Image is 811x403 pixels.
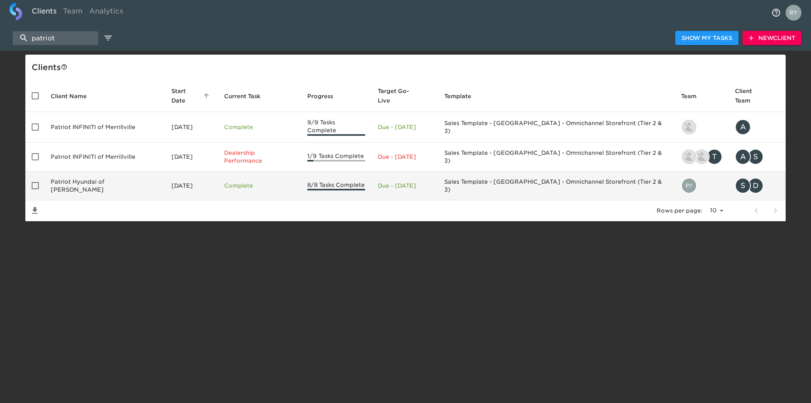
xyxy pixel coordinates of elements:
[378,153,432,161] p: Due - [DATE]
[29,3,60,22] a: Clients
[25,201,44,220] button: Save List
[378,182,432,190] p: Due - [DATE]
[735,149,751,165] div: A
[682,33,732,43] span: Show My Tasks
[301,143,372,171] td: 1/9 Tasks Complete
[657,207,702,215] p: Rows per page:
[86,3,126,22] a: Analytics
[438,143,675,171] td: Sales Template - [GEOGRAPHIC_DATA] - Omnichannel Storefront (Tier 2 & 3)
[60,3,86,22] a: Team
[786,5,801,21] img: Profile
[165,171,218,200] td: [DATE]
[44,112,165,143] td: Patriot INFINITI of Merrillville
[682,150,696,164] img: seth.kossin@roadster.com
[13,31,98,45] input: search
[748,149,763,165] div: S
[301,171,372,200] td: 8/8 Tasks Complete
[681,119,722,135] div: ryan.lattimore@roadster.com
[735,178,779,194] div: sroberts@patriotmotors.com, dtomsa@patriotmotors.com
[10,3,22,20] img: logo
[378,86,421,105] span: Calculated based on the start date and the duration of all Tasks contained in this Hub.
[224,123,295,131] p: Complete
[681,149,722,165] div: seth.kossin@roadster.com, ryan.lattimore@roadster.com, teddy.turner@roadster.com
[681,178,722,194] div: ryan.dale@roadster.com
[735,119,751,135] div: A
[735,149,779,165] div: adoreski@infinitimerrillville.com, shawnkohli@gmail.com
[301,112,372,143] td: 9/9 Tasks Complete
[444,91,482,101] span: Template
[682,179,696,193] img: ryan.dale@roadster.com
[224,182,295,190] p: Complete
[101,31,115,45] button: edit
[438,112,675,143] td: Sales Template - [GEOGRAPHIC_DATA] - Omnichannel Storefront (Tier 2 & 3)
[25,80,786,221] table: enhanced table
[44,143,165,171] td: Patriot INFINITI of Merrillville
[742,31,801,46] button: NewClient
[307,91,343,101] span: Progress
[706,205,726,217] select: rows per page
[51,91,97,101] span: Client Name
[706,149,722,165] div: T
[378,86,432,105] span: Target Go-Live
[695,150,709,164] img: ryan.lattimore@roadster.com
[735,178,751,194] div: S
[675,31,739,46] button: Show My Tasks
[682,120,696,134] img: ryan.lattimore@roadster.com
[767,3,786,22] button: notifications
[438,171,675,200] td: Sales Template - [GEOGRAPHIC_DATA] - Omnichannel Storefront (Tier 2 & 3)
[681,91,707,101] span: Team
[165,112,218,143] td: [DATE]
[32,61,782,74] div: Client s
[171,86,211,105] span: Start Date
[224,91,261,101] span: This is the next Task in this Hub that should be completed
[224,91,271,101] span: Current Task
[61,64,67,70] svg: This is a list of all of your clients and clients shared with you
[378,123,432,131] p: Due - [DATE]
[735,86,779,105] span: Client Team
[735,119,779,135] div: adoreski@infinitimerrillville.com
[44,171,165,200] td: Patriot Hyundai of [PERSON_NAME]
[748,178,763,194] div: D
[749,33,795,43] span: New Client
[165,143,218,171] td: [DATE]
[224,149,295,165] p: Dealership Performance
